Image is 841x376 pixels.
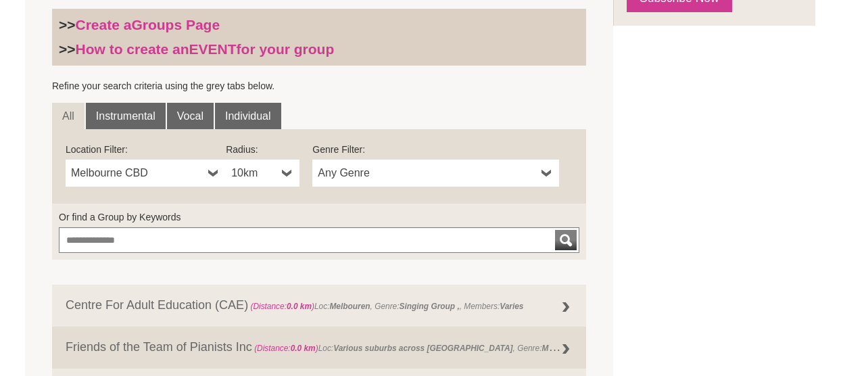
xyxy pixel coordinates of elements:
[226,160,299,187] a: 10km
[86,103,166,130] a: Instrumental
[59,41,579,58] h3: >>
[252,340,640,354] span: Loc: , Genre: ,
[400,302,460,311] strong: Singing Group ,
[329,302,370,311] strong: Melbouren
[250,302,314,311] span: (Distance: )
[59,16,579,34] h3: >>
[333,344,512,353] strong: Various suburbs across [GEOGRAPHIC_DATA]
[318,165,536,181] span: Any Genre
[254,344,318,353] span: (Distance: )
[52,79,586,93] p: Refine your search criteria using the grey tabs below.
[312,160,559,187] a: Any Genre
[287,302,312,311] strong: 0.0 km
[189,41,237,57] strong: EVENT
[52,103,85,130] a: All
[248,302,523,311] span: Loc: , Genre: , Members:
[59,210,579,224] label: Or find a Group by Keywords
[52,327,586,369] a: Friends of the Team of Pianists Inc (Distance:0.0 km)Loc:Various suburbs across [GEOGRAPHIC_DATA]...
[66,143,226,156] label: Location Filter:
[52,285,586,327] a: Centre For Adult Education (CAE) (Distance:0.0 km)Loc:Melbouren, Genre:Singing Group ,, Members:V...
[215,103,281,130] a: Individual
[500,302,523,311] strong: Varies
[542,340,638,354] strong: Music Session (regular) ,
[231,165,277,181] span: 10km
[76,17,220,32] a: Create aGroups Page
[66,160,226,187] a: Melbourne CBD
[226,143,299,156] label: Radius:
[167,103,214,130] a: Vocal
[71,165,203,181] span: Melbourne CBD
[76,41,335,57] a: How to create anEVENTfor your group
[312,143,559,156] label: Genre Filter:
[131,17,220,32] strong: Groups Page
[291,344,316,353] strong: 0.0 km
